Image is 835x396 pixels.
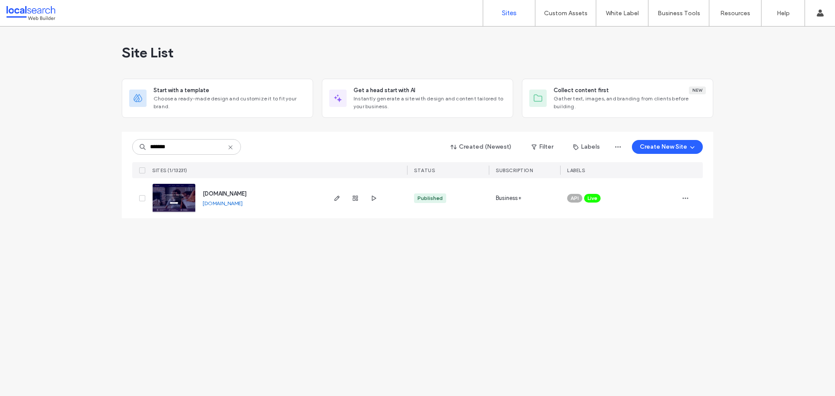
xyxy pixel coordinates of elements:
span: Instantly generate a site with design and content tailored to your business. [354,95,506,110]
button: Create New Site [632,140,703,154]
span: Business+ [496,194,521,203]
span: Start with a template [154,86,209,95]
span: SITES (1/13231) [152,167,187,173]
span: Choose a ready-made design and customize it to fit your brand. [154,95,306,110]
span: Gather text, images, and branding from clients before building. [554,95,706,110]
label: Help [777,10,790,17]
label: Sites [502,9,517,17]
div: Start with a templateChoose a ready-made design and customize it to fit your brand. [122,79,313,118]
label: Custom Assets [544,10,588,17]
div: Collect content firstNewGather text, images, and branding from clients before building. [522,79,713,118]
div: Get a head start with AIInstantly generate a site with design and content tailored to your business. [322,79,513,118]
span: Live [588,194,597,202]
div: Published [417,194,443,202]
span: Site List [122,44,174,61]
button: Filter [523,140,562,154]
label: Resources [720,10,750,17]
label: Business Tools [658,10,700,17]
span: API [571,194,579,202]
span: Get a head start with AI [354,86,415,95]
button: Labels [565,140,608,154]
span: STATUS [414,167,435,173]
span: SUBSCRIPTION [496,167,533,173]
div: New [689,87,706,94]
button: Created (Newest) [443,140,519,154]
a: [DOMAIN_NAME] [203,200,243,206]
label: White Label [606,10,639,17]
span: LABELS [567,167,585,173]
a: [DOMAIN_NAME] [203,190,247,197]
span: Collect content first [554,86,609,95]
